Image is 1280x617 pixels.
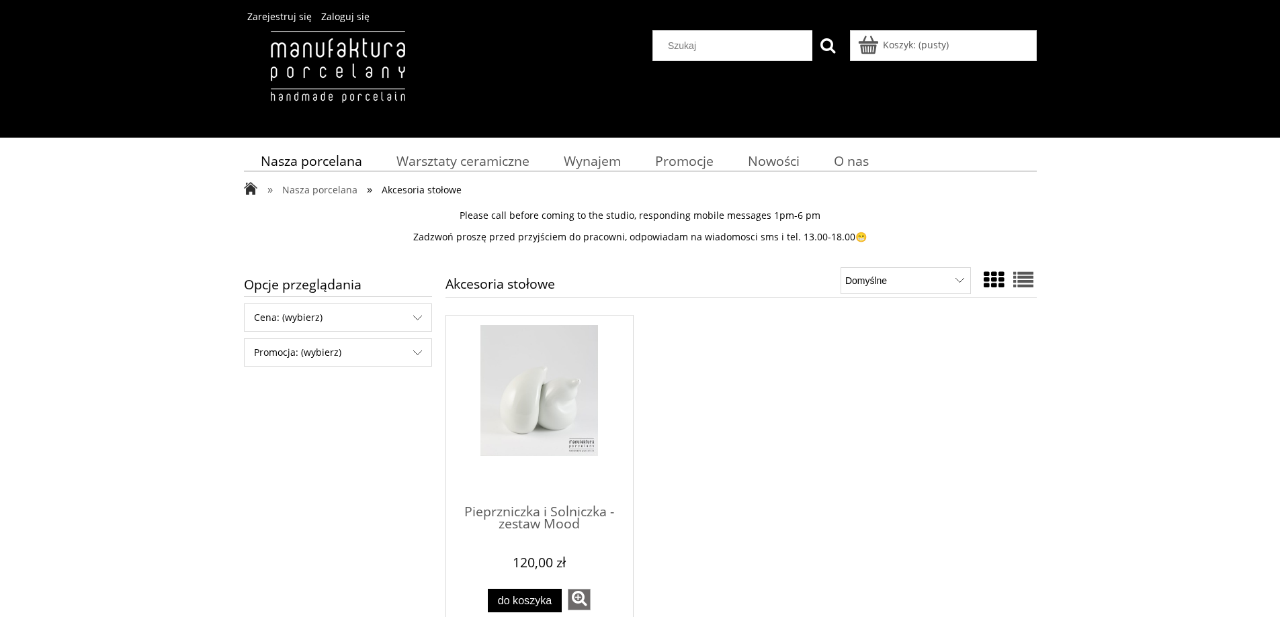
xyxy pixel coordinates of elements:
span: » [267,181,273,197]
span: Opcje przeglądania [244,273,432,296]
a: zobacz więcej [568,589,591,610]
a: Promocje [638,148,730,174]
a: Przejdź do produktu Pieprzniczka i Solniczka - zestaw Mood [456,325,624,493]
a: Widok ze zdjęciem [984,266,1004,293]
span: Do koszyka [498,594,552,606]
div: Filtruj [244,303,432,332]
span: Nowości [748,152,800,170]
div: Filtruj [244,338,432,367]
span: » [367,181,372,197]
a: Produkty w koszyku 0. Przejdź do koszyka [860,38,949,51]
a: Pieprzniczka i Solniczka - zestaw Mood [456,493,624,546]
p: Please call before coming to the studio, responding mobile messages 1pm-6 pm [244,209,1037,222]
b: (pusty) [919,38,949,51]
span: Koszyk: [883,38,916,51]
select: Sortuj wg [841,267,970,294]
span: O nas [834,152,869,170]
button: Szukaj [812,30,843,61]
a: Zaloguj się [321,10,370,23]
a: Warsztaty ceramiczne [379,148,546,174]
a: Zarejestruj się [247,10,312,23]
h1: Akcesoria stołowe [445,277,555,297]
em: 120,00 zł [513,553,566,571]
img: Pieprzniczka i Solniczka - zestaw Mood [480,325,597,456]
span: Promocja: (wybierz) [245,339,431,366]
a: » Nasza porcelana [267,183,357,196]
input: Szukaj w sklepie [658,31,812,60]
span: Cena: (wybierz) [245,304,431,331]
span: Pieprzniczka i Solniczka - zestaw Mood [456,493,624,533]
a: Widok pełny [1013,266,1033,293]
span: Promocje [655,152,714,170]
img: Manufaktura Porcelany [244,30,431,131]
button: Do koszyka Pieprzniczka i Solniczka - zestaw Mood [488,589,562,612]
a: Nasza porcelana [244,148,380,174]
span: Nasza porcelana [282,183,357,196]
a: Wynajem [546,148,638,174]
span: Akcesoria stołowe [382,183,462,196]
a: O nas [816,148,886,174]
span: Wynajem [564,152,621,170]
a: Nowości [730,148,816,174]
span: Nasza porcelana [261,152,362,170]
p: Zadzwoń proszę przed przyjściem do pracowni, odpowiadam na wiadomosci sms i tel. 13.00-18.00😁 [244,231,1037,243]
span: Warsztaty ceramiczne [396,152,529,170]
